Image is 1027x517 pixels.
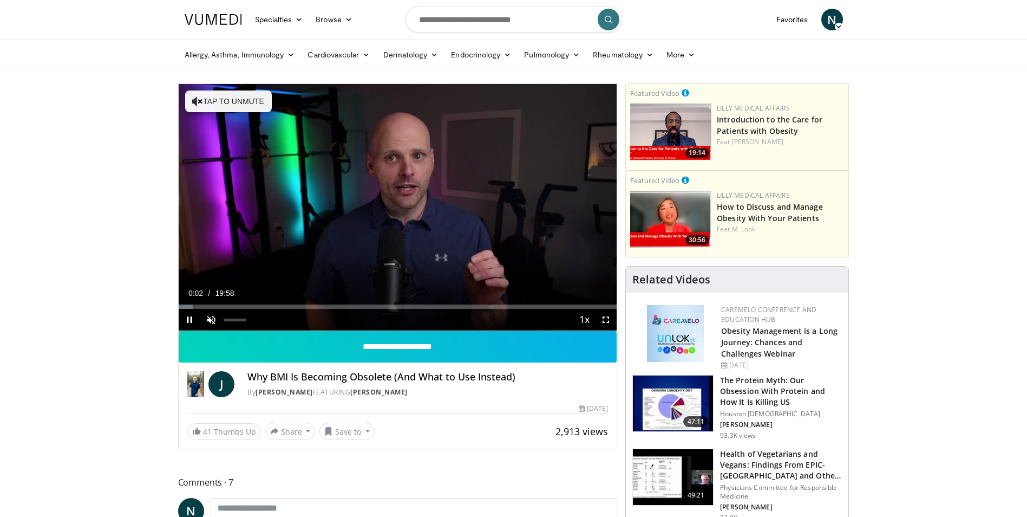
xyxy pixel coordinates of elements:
a: [PERSON_NAME] [350,387,408,397]
a: Favorites [770,9,815,30]
img: b7b8b05e-5021-418b-a89a-60a270e7cf82.150x105_q85_crop-smart_upscale.jpg [633,376,713,432]
a: M. Look [732,224,756,234]
small: Featured Video [630,88,679,98]
p: [PERSON_NAME] [720,421,842,429]
small: Featured Video [630,176,679,185]
span: 19:14 [685,148,709,158]
span: Comments 7 [178,475,618,489]
a: J [208,371,234,397]
span: 41 [203,426,212,437]
img: 45df64a9-a6de-482c-8a90-ada250f7980c.png.150x105_q85_autocrop_double_scale_upscale_version-0.2.jpg [647,305,704,362]
a: Obesity Management is a Long Journey: Chances and Challenges Webinar [721,326,838,359]
h3: The Protein Myth: Our Obsession With Protein and How It Is Killing US [720,375,842,408]
a: CaReMeLO Conference and Education Hub [721,305,816,324]
video-js: Video Player [179,84,617,331]
button: Fullscreen [595,309,617,331]
a: Lilly Medical Affairs [717,104,790,113]
p: Physicians Committee for Responsible Medicine [720,483,842,501]
a: [PERSON_NAME] [256,387,313,397]
span: 19:58 [215,289,234,298]
button: Save to [319,423,375,440]
img: 606f2b51-b844-428b-aa21-8c0c72d5a896.150x105_q85_crop-smart_upscale.jpg [633,449,713,506]
button: Share [265,423,316,440]
a: 47:11 The Protein Myth: Our Obsession With Protein and How It Is Killing US Houston [DEMOGRAPHIC_... [632,375,842,440]
a: More [660,44,702,66]
div: Feat. [717,224,844,234]
span: 0:02 [188,289,203,298]
img: c98a6a29-1ea0-4bd5-8cf5-4d1e188984a7.png.150x105_q85_crop-smart_upscale.png [630,191,711,248]
button: Playback Rate [573,309,595,331]
a: Browse [309,9,359,30]
div: [DATE] [579,404,608,413]
a: 30:56 [630,191,711,248]
img: Dr. Jordan Rennicke [187,371,205,397]
p: [PERSON_NAME] [720,503,842,512]
a: Introduction to the Care for Patients with Obesity [717,114,822,136]
a: N [821,9,843,30]
a: Lilly Medical Affairs [717,191,790,200]
a: How to Discuss and Manage Obesity With Your Patients [717,202,823,223]
div: Volume Level [224,319,246,321]
a: Allergy, Asthma, Immunology [178,44,302,66]
span: 47:11 [683,416,709,427]
a: Endocrinology [444,44,518,66]
span: / [208,289,211,298]
button: Tap to unmute [185,91,272,112]
h4: Why BMI Is Becoming Obsolete (And What to Use Instead) [247,371,608,383]
a: Cardiovascular [301,44,376,66]
span: 49:21 [683,490,709,501]
img: acc2e291-ced4-4dd5-b17b-d06994da28f3.png.150x105_q85_crop-smart_upscale.png [630,104,711,160]
input: Search topics, interventions [405,7,622,33]
p: 93.3K views [720,431,756,440]
div: [DATE] [721,360,840,370]
a: Dermatology [377,44,445,66]
div: Progress Bar [179,305,617,309]
div: By FEATURING [247,387,608,397]
h3: Health of Vegetarians and Vegans: Findings From EPIC-[GEOGRAPHIC_DATA] and Othe… [720,449,842,481]
span: 30:56 [685,235,709,245]
a: 19:14 [630,104,711,160]
button: Unmute [200,309,222,331]
img: VuMedi Logo [185,14,242,25]
a: [PERSON_NAME] [732,137,783,146]
a: Pulmonology [518,44,586,66]
a: Specialties [248,9,310,30]
div: Feat. [717,137,844,147]
a: 41 Thumbs Up [187,423,261,440]
p: Houston [DEMOGRAPHIC_DATA] [720,410,842,418]
h4: Related Videos [632,273,710,286]
a: Rheumatology [586,44,660,66]
button: Pause [179,309,200,331]
span: 2,913 views [555,425,608,438]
